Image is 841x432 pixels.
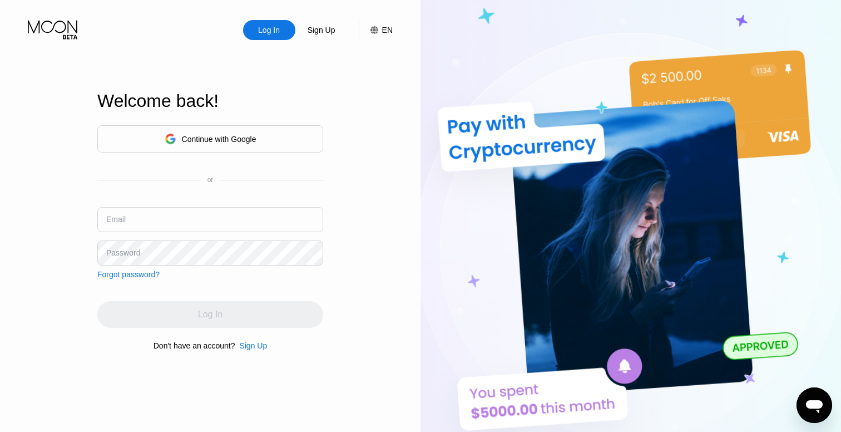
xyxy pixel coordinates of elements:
div: EN [359,20,393,40]
div: Continue with Google [97,125,323,153]
div: Password [106,248,140,257]
iframe: Button to launch messaging window [797,387,832,423]
div: Sign Up [239,341,267,350]
div: Don't have an account? [154,341,235,350]
div: Email [106,215,126,224]
div: EN [382,26,393,35]
div: Welcome back! [97,91,323,111]
div: Sign Up [235,341,267,350]
div: Log In [257,24,281,36]
div: Forgot password? [97,270,160,279]
div: Log In [243,20,295,40]
div: Sign Up [295,20,348,40]
div: Continue with Google [182,135,256,144]
div: or [207,176,214,184]
div: Sign Up [306,24,337,36]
